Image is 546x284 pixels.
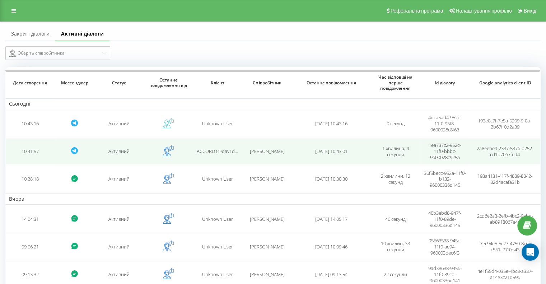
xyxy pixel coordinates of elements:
span: 4e1f55d4-035e-4bc8-a337-a14e3c21d596 [477,268,532,280]
span: 1ea737c2-952c-11f0-bbbc-9600028c925a [429,142,461,160]
span: Реферальна програма [391,8,443,14]
span: [PERSON_NAME] [249,216,284,222]
span: [DATE] 14:05:17 [315,216,347,222]
span: 2a8eebe9-2337-5376-b252-cd1b7067fed4 [476,145,533,158]
div: Open Intercom Messenger [522,243,539,261]
td: 46 секунд [371,206,420,232]
td: Вчора [5,194,541,204]
span: [PERSON_NAME] [249,271,284,278]
span: f93e0c7f-7e5a-5209-9f0a-2b67ff0d2a39 [479,117,531,130]
span: Google analytics client ID [476,80,534,86]
td: Активний [94,166,144,192]
td: 10:28:18 [5,166,55,192]
td: Сьогодні [5,98,541,109]
span: [DATE] 10:30:30 [315,176,347,182]
span: Unknown User [202,243,233,250]
span: 2cd6e2a3-2efb-4bc2-9abd-ab8918067e4e [477,213,533,225]
span: Мессенджер [60,80,89,86]
span: Клієнт [199,80,237,86]
td: Активний [94,111,144,137]
span: Останнє повідомлення від [149,77,187,88]
span: 95563538-945c-11f0-ae94-960003bec6f3 [429,237,461,256]
span: Налаштування профілю [456,8,512,14]
td: Активний [94,206,144,232]
span: [PERSON_NAME] [249,243,284,250]
span: f7ec94e5-5c27-4750-8cef-c551c77f0b43 [479,240,531,253]
span: [PERSON_NAME] [249,148,284,154]
span: Unknown User [202,176,233,182]
span: [DATE] 10:09:46 [315,243,347,250]
a: Закриті діалоги [5,27,55,41]
span: ACCORD (@dav1d_dave) [197,148,248,154]
span: [DATE] 09:13:54 [315,271,347,278]
td: 1 хвилина, 4 секунди [371,138,420,164]
span: Вихід [524,8,536,14]
td: Активний [94,234,144,260]
a: Активні діалоги [55,27,109,41]
span: Unknown User [202,271,233,278]
span: Останнє повідомлення [299,80,364,86]
td: 10:43:16 [5,111,55,137]
td: 10 хвилин, 33 секунди [371,234,420,260]
span: 4dca5ad4-952c-11f0-95f8-9600028c8f63 [428,114,461,133]
span: 193a4131-417f-4889-8842-82d4acafa31b [477,173,532,185]
span: Час відповіді на перше повідомлення [377,74,415,91]
div: Оберіть співробітника [9,49,101,57]
td: 10:41:57 [5,138,55,164]
td: 09:56:21 [5,234,55,260]
span: [DATE] 10:43:01 [315,148,347,154]
span: Дата створення [11,80,49,86]
span: Id діалогу [426,80,464,86]
span: Співробітник [248,80,286,86]
span: 40b3ebd8-947f-11f0-89de-96000336d145 [428,210,461,228]
span: 9ad38638-9456-11f0-89cb-96000336d141 [428,265,462,284]
td: 2 хвилини, 12 секунд [371,166,420,192]
span: 36f5becc-952a-11f0-b132-96000336d145 [424,170,466,188]
td: 14:04:31 [5,206,55,232]
span: Unknown User [202,120,233,127]
td: Активний [94,138,144,164]
span: Статус [100,80,138,86]
span: [PERSON_NAME] [249,176,284,182]
span: Unknown User [202,216,233,222]
td: 0 секунд [371,111,420,137]
span: [DATE] 10:43:16 [315,120,347,127]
